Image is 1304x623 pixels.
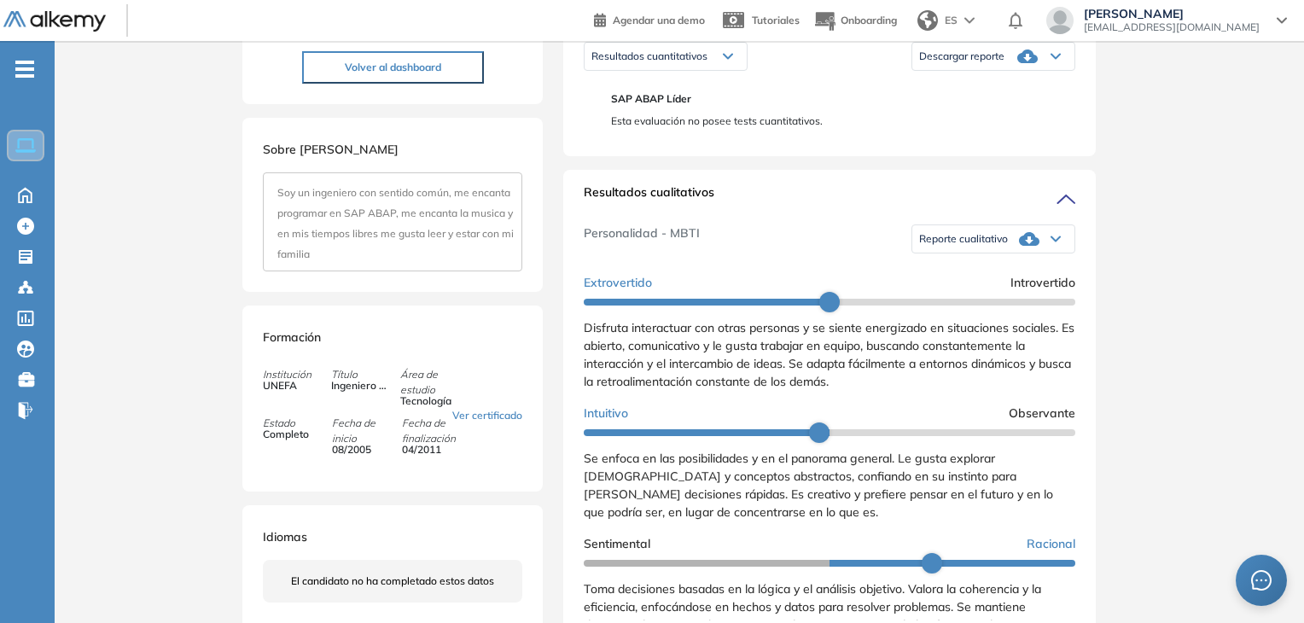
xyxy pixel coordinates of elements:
[263,416,331,431] span: Estado
[584,535,650,553] span: Sentimental
[332,442,390,457] span: 08/2005
[611,91,1062,107] span: SAP ABAP Líder
[584,274,652,292] span: Extrovertido
[331,378,389,393] span: Ingeniero de sistemas
[1009,405,1075,422] span: Observante
[584,224,700,253] span: Personalidad - MBTI
[594,9,705,29] a: Agendar una demo
[400,393,458,409] span: Tecnología
[291,574,494,589] span: El candidato no ha completado estos datos
[611,114,1062,129] span: Esta evaluación no posee tests cuantitativos.
[263,427,321,442] span: Completo
[584,405,628,422] span: Intuitivo
[841,14,897,26] span: Onboarding
[402,416,470,446] span: Fecha de finalización
[331,367,399,382] span: Título
[263,367,331,382] span: Institución
[591,49,707,62] span: Resultados cuantitativos
[917,10,938,31] img: world
[752,14,800,26] span: Tutoriales
[813,3,897,39] button: Onboarding
[452,408,522,423] a: Ver certificado
[263,329,321,345] span: Formación
[3,11,106,32] img: Logo
[584,320,1074,389] span: Disfruta interactuar con otras personas y se siente energizado en situaciones sociales. Es abiert...
[400,367,469,398] span: Área de estudio
[332,416,400,446] span: Fecha de inicio
[263,142,399,157] span: Sobre [PERSON_NAME]
[1084,7,1260,20] span: [PERSON_NAME]
[1027,535,1075,553] span: Racional
[584,451,1053,520] span: Se enfoca en las posibilidades y en el panorama general. Le gusta explorar [DEMOGRAPHIC_DATA] y c...
[945,13,958,28] span: ES
[613,14,705,26] span: Agendar una demo
[402,442,460,457] span: 04/2011
[584,183,714,211] span: Resultados cualitativos
[263,529,307,544] span: Idiomas
[302,51,484,84] button: Volver al dashboard
[964,17,975,24] img: arrow
[919,232,1008,246] span: Reporte cualitativo
[277,186,514,260] span: Soy un ingeniero con sentido común, me encanta programar en SAP ABAP, me encanta la musica y en m...
[1084,20,1260,34] span: [EMAIL_ADDRESS][DOMAIN_NAME]
[919,49,1004,63] span: Descargar reporte
[15,67,34,71] i: -
[1251,570,1272,591] span: message
[263,378,321,393] span: UNEFA
[1010,274,1075,292] span: Introvertido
